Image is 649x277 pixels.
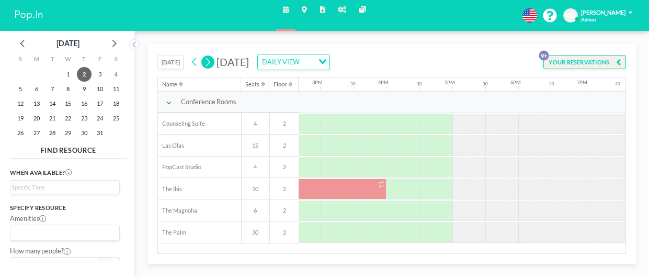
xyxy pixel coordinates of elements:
span: 2 [270,163,299,171]
span: Monday, October 13, 2025 [29,96,44,111]
input: Search for option [12,183,113,192]
span: KO [566,12,575,19]
h4: FIND RESOURCE [10,143,127,154]
span: 30 [242,229,269,236]
label: How many people? [10,247,71,256]
span: Sunday, October 19, 2025 [13,111,28,126]
span: The Magnolia [158,207,197,214]
span: 2 [270,120,299,127]
span: 4 [242,163,269,171]
label: Amenities [10,215,46,223]
span: The Ibis [158,185,182,193]
span: Thursday, October 2, 2025 [77,67,92,82]
input: Search for option [302,57,312,68]
div: S [13,53,28,67]
div: Search for option [258,54,329,70]
span: Friday, October 17, 2025 [93,96,107,111]
span: 2 [270,207,299,214]
input: Search for option [12,227,113,238]
span: 2 [270,142,299,149]
span: [DATE] [217,56,249,68]
span: Monday, October 20, 2025 [29,111,44,126]
div: 30 [549,82,554,87]
p: 9+ [539,50,549,60]
div: W [60,53,76,67]
span: Monday, October 6, 2025 [29,82,44,96]
div: 4PM [378,80,389,86]
span: Thursday, October 16, 2025 [77,96,92,111]
span: Friday, October 24, 2025 [93,111,107,126]
div: Name [162,81,177,88]
span: Las Olas [158,142,184,149]
div: 30 [417,82,422,87]
span: 6 [242,207,269,214]
span: Sunday, October 5, 2025 [13,82,28,96]
span: Counseling Suite [158,120,205,127]
span: Wednesday, October 15, 2025 [61,96,75,111]
div: 7PM [577,80,587,86]
span: Thursday, October 23, 2025 [77,111,92,126]
span: Wednesday, October 8, 2025 [61,82,75,96]
div: 6PM [510,80,521,86]
span: Tuesday, October 14, 2025 [45,96,60,111]
span: Wednesday, October 29, 2025 [61,126,75,140]
span: Friday, October 31, 2025 [93,126,107,140]
span: Monday, October 27, 2025 [29,126,44,140]
span: Wednesday, October 1, 2025 [61,67,75,82]
span: Friday, October 10, 2025 [93,82,107,96]
span: Saturday, October 25, 2025 [109,111,123,126]
span: Saturday, October 11, 2025 [109,82,123,96]
span: 15 [242,142,269,149]
div: M [28,53,44,67]
span: Thursday, October 30, 2025 [77,126,92,140]
button: YOUR RESERVATIONS9+ [543,55,626,70]
span: Sunday, October 12, 2025 [13,96,28,111]
span: DAILY VIEW [260,57,301,68]
span: Wednesday, October 22, 2025 [61,111,75,126]
span: 10 [242,185,269,193]
span: Saturday, October 4, 2025 [109,67,123,82]
h3: Specify resource [10,204,120,212]
span: Saturday, October 18, 2025 [109,96,123,111]
div: 30 [615,82,620,87]
img: organization-logo [13,7,44,24]
span: Friday, October 3, 2025 [93,67,107,82]
button: [DATE] [157,55,184,70]
div: Floor [274,81,287,88]
div: [DATE] [56,36,79,51]
div: 30 [483,82,488,87]
span: 2 [270,185,299,193]
span: Conference Rooms [181,98,236,106]
div: Search for option [10,181,119,194]
div: S [108,53,124,67]
span: The Palm [158,229,186,236]
span: 4 [242,120,269,127]
span: Tuesday, October 7, 2025 [45,82,60,96]
span: 2 [270,229,299,236]
span: Sunday, October 26, 2025 [13,126,28,140]
div: 5PM [445,80,455,86]
button: - [100,257,110,271]
div: T [44,53,60,67]
span: PopCast Studio [158,163,201,171]
div: F [92,53,108,67]
div: T [76,53,92,67]
span: [PERSON_NAME] [581,9,625,16]
button: + [110,257,120,271]
span: Thursday, October 9, 2025 [77,82,92,96]
div: Seats [245,81,259,88]
div: 30 [350,82,356,87]
span: Admin [581,17,596,23]
div: 3PM [312,80,323,86]
span: Tuesday, October 21, 2025 [45,111,60,126]
div: Search for option [10,225,119,240]
span: Tuesday, October 28, 2025 [45,126,60,140]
